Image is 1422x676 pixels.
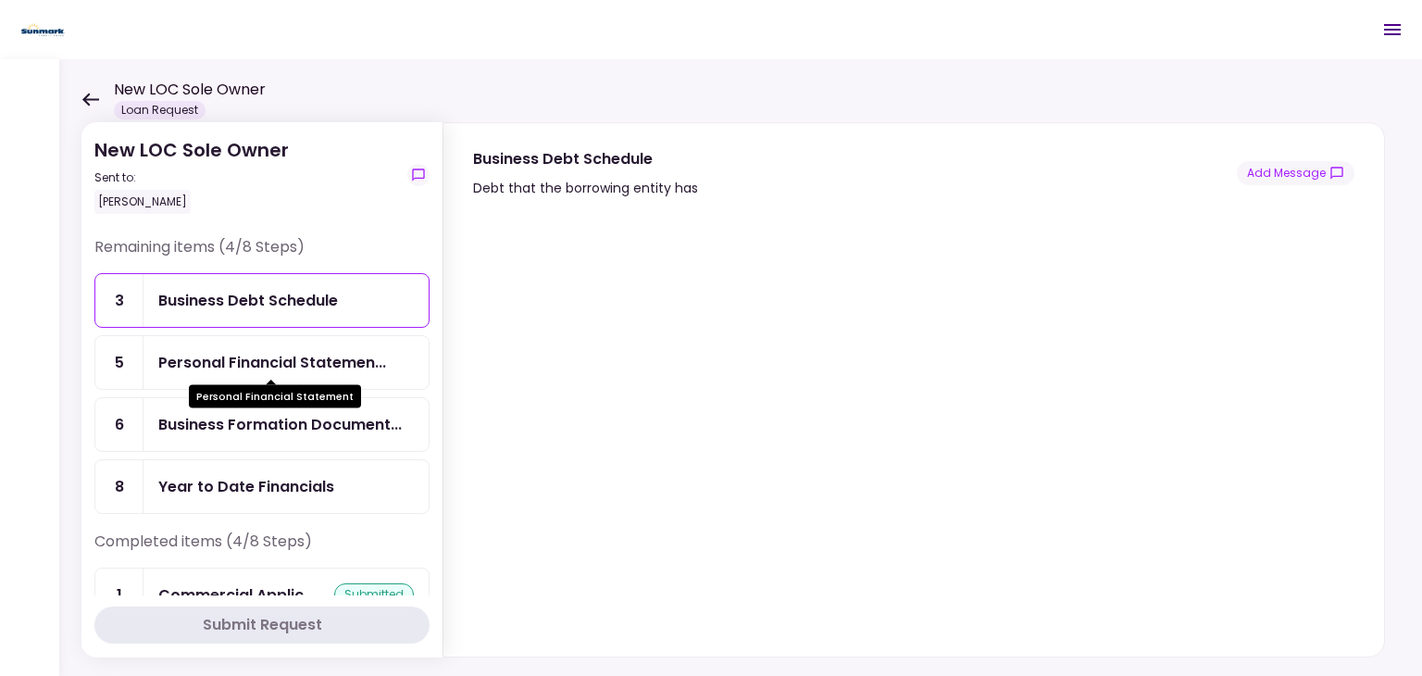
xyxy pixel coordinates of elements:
div: 1 [95,569,143,621]
img: Partner icon [19,16,68,44]
div: 8 [95,460,143,513]
div: Debt that the borrowing entity has [473,177,698,199]
a: 1Commercial Applicationsubmitted [94,568,430,622]
div: Year to Date Financials [158,475,334,498]
button: show-messages [1237,161,1354,185]
div: Business Debt Schedule [158,289,338,312]
button: show-messages [407,164,430,186]
div: Remaining items (4/8 Steps) [94,236,430,273]
a: 8Year to Date Financials [94,459,430,514]
div: Loan Request [114,101,206,119]
div: Business Formation Documents [158,413,402,436]
div: Completed items (4/8 Steps) [94,531,430,568]
button: Submit Request [94,607,430,644]
div: Sent to: [94,169,289,186]
iframe: jotform-iframe [473,229,1351,649]
div: Business Debt ScheduleDebt that the borrowing entity hasshow-messages [443,122,1385,657]
div: Commercial Application [158,583,315,607]
button: Open menu [1370,7,1415,52]
div: Submit Request [203,614,322,636]
a: 5Personal Financial Statement [94,335,430,390]
div: 6 [95,398,143,451]
div: [PERSON_NAME] [94,190,191,214]
div: submitted [334,583,414,606]
a: 6Business Formation Documents [94,397,430,452]
div: Business Debt Schedule [473,147,698,170]
h1: New LOC Sole Owner [114,79,266,101]
div: 3 [95,274,143,327]
a: 3Business Debt Schedule [94,273,430,328]
div: New LOC Sole Owner [94,136,289,214]
div: 5 [95,336,143,389]
div: Personal Financial Statement [158,351,386,374]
